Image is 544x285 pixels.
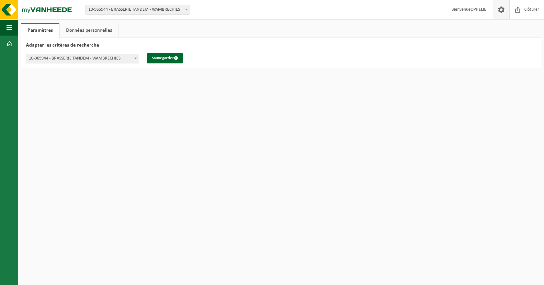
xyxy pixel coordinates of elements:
span: 10-965944 - BRASSERIE TANDEM - WAMBRECHIES [26,54,139,63]
span: 10-965944 - BRASSERIE TANDEM - WAMBRECHIES [86,5,190,14]
a: Paramètres [21,23,59,38]
button: Sauvegarder [147,53,183,63]
span: 10-965944 - BRASSERIE TANDEM - WAMBRECHIES [85,5,190,15]
h2: Adapter les critères de recherche [21,38,541,53]
a: Données personnelles [60,23,119,38]
strong: OPHELIE [470,7,486,12]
